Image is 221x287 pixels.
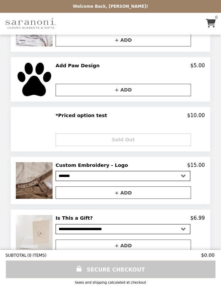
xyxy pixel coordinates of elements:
[56,186,191,199] button: + ADD
[5,253,27,258] span: SUBTOTAL
[18,63,53,96] img: Add Paw Design
[56,215,95,221] h2: Is This a Gift?
[27,253,46,258] span: ( 0 ITEMS )
[56,84,191,96] button: + ADD
[56,112,110,118] h2: *Priced option test
[56,224,190,234] select: Select a product variant
[16,215,54,252] img: Is This a Gift?
[187,112,205,118] p: $10.00
[56,63,102,69] h2: Add Paw Design
[190,215,205,221] p: $6.99
[56,240,191,252] button: + ADD
[16,162,54,199] img: Custom Embroidery - Logo
[56,162,131,168] h2: Custom Embroidery - Logo
[190,63,205,69] p: $5.00
[215,15,218,20] span: 0
[5,17,56,31] img: Brand Logo
[201,252,216,258] span: $0.00
[56,171,190,181] select: Select a product variant
[5,281,216,284] div: Taxes and Shipping calculated at checkout
[73,4,148,9] p: Welcome Back, [PERSON_NAME]!
[187,162,205,168] p: $15.00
